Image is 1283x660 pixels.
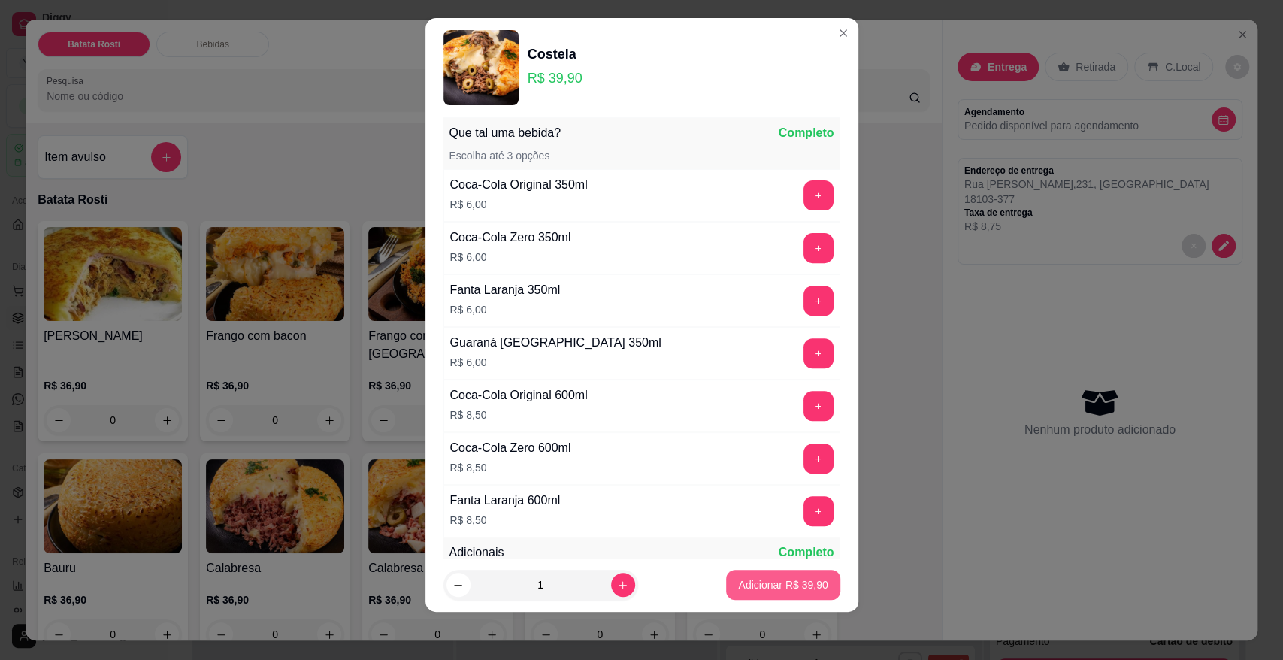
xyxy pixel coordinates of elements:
[450,386,588,404] div: Coca-Cola Original 600ml
[450,176,588,194] div: Coca-Cola Original 350ml
[831,21,855,45] button: Close
[450,492,561,510] div: Fanta Laranja 600ml
[738,577,828,592] p: Adicionar R$ 39,90
[803,233,834,263] button: add
[450,355,661,370] p: R$ 6,00
[803,496,834,526] button: add
[450,302,561,317] p: R$ 6,00
[449,148,550,163] p: Escolha até 3 opções
[803,391,834,421] button: add
[611,573,635,597] button: increase-product-quantity
[449,543,504,562] p: Adicionais
[450,513,561,528] p: R$ 8,50
[528,44,582,65] div: Costela
[528,68,582,89] p: R$ 39,90
[450,250,571,265] p: R$ 6,00
[779,543,834,562] p: Completo
[450,407,588,422] p: R$ 8,50
[443,30,519,105] img: product-image
[779,124,834,142] p: Completo
[450,439,571,457] div: Coca-Cola Zero 600ml
[450,460,571,475] p: R$ 8,50
[803,444,834,474] button: add
[450,197,588,212] p: R$ 6,00
[726,570,840,600] button: Adicionar R$ 39,90
[446,573,471,597] button: decrease-product-quantity
[803,286,834,316] button: add
[449,124,561,142] p: Que tal uma bebida?
[450,229,571,247] div: Coca-Cola Zero 350ml
[803,180,834,210] button: add
[450,281,561,299] div: Fanta Laranja 350ml
[803,338,834,368] button: add
[450,334,661,352] div: Guaraná [GEOGRAPHIC_DATA] 350ml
